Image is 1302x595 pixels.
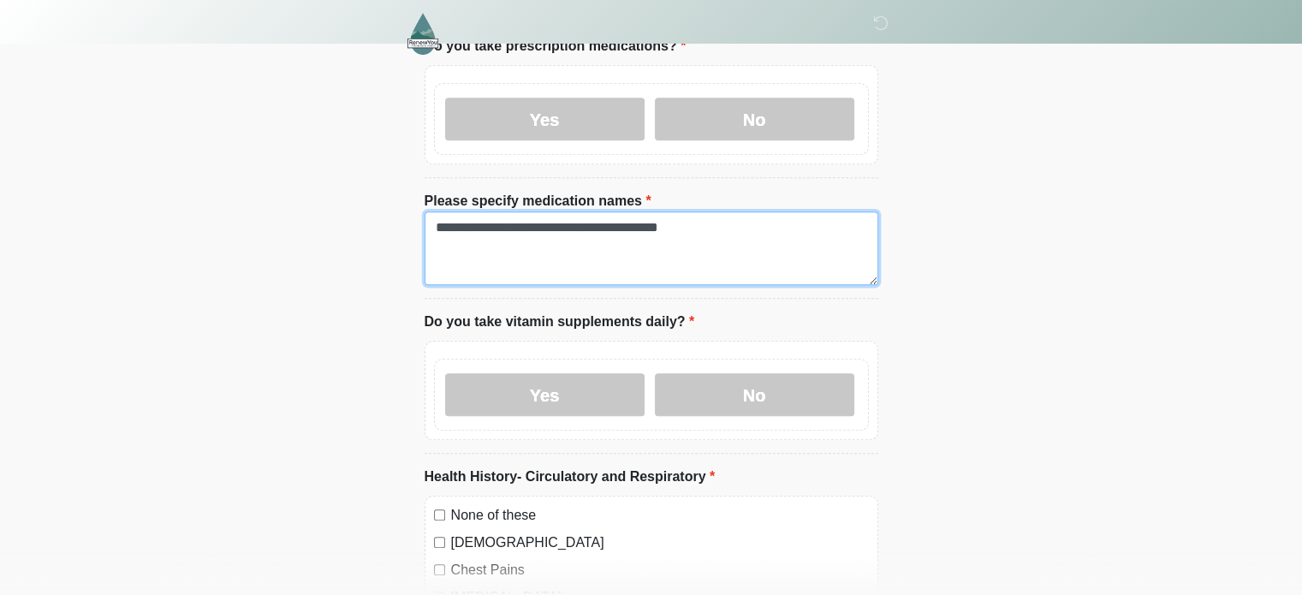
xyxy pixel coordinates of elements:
label: [DEMOGRAPHIC_DATA] [451,533,869,553]
label: No [655,98,854,140]
input: [DEMOGRAPHIC_DATA] [434,537,445,548]
label: No [655,373,854,416]
label: Health History- Circulatory and Respiratory [425,467,716,487]
label: None of these [451,505,869,526]
label: Yes [445,98,645,140]
label: Please specify medication names [425,191,651,211]
label: Do you take vitamin supplements daily? [425,312,695,332]
img: RenewYou IV Hydration and Wellness Logo [407,13,439,55]
input: Chest Pains [434,564,445,575]
label: Chest Pains [451,560,869,580]
input: None of these [434,509,445,521]
label: Yes [445,373,645,416]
